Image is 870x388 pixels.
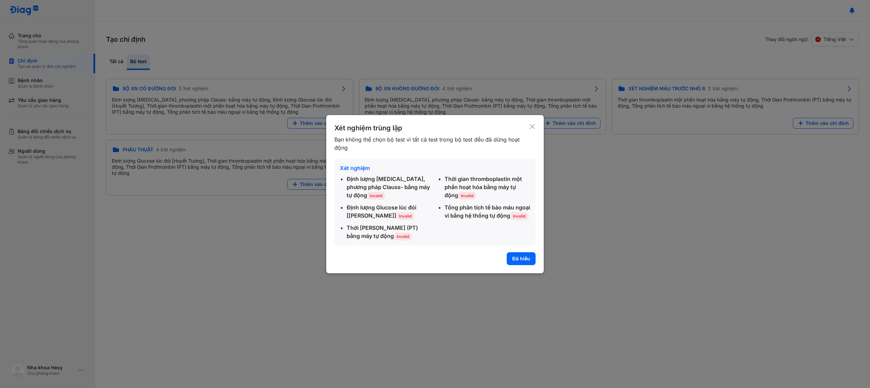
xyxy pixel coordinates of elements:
[347,175,432,199] div: Định lượng [MEDICAL_DATA], phương pháp Clauss- bằng máy tự động
[367,192,385,200] span: Invalid
[334,123,529,133] div: Xét nghiệm trùng lặp
[340,164,530,172] div: Xét nghiệm
[396,212,414,220] span: Invalid
[347,224,432,240] div: Thời [PERSON_NAME] (PT) bằng máy tự động
[445,175,530,199] div: Thời gian thromboplastin một phần hoạt hóa bằng máy tự động
[334,135,529,152] div: Bạn không thể chọn bộ test vì tất cả test trong bộ test đều đã dừng hoạt động
[394,233,412,240] span: Invalid
[347,203,432,220] div: Định lượng Glucose lúc đói [[PERSON_NAME]]
[507,252,536,265] button: Đã hiểu
[510,212,528,220] span: Invalid
[445,203,530,220] div: Tổng phân tích tế bào máu ngoại vi bằng hệ thống tự động
[458,192,476,200] span: Invalid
